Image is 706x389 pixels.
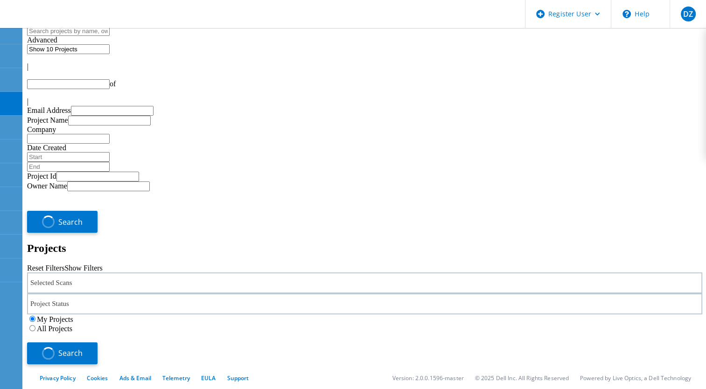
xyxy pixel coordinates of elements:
span: DZ [683,10,693,18]
input: End [27,162,110,172]
a: Live Optics Dashboard [9,18,110,26]
label: My Projects [37,315,73,323]
a: Support [227,374,249,382]
b: Projects [27,242,66,254]
span: Advanced [27,36,57,44]
a: Cookies [87,374,108,382]
svg: \n [622,10,631,18]
input: Start [27,152,110,162]
label: Project Name [27,116,68,124]
label: Project Id [27,172,56,180]
div: Selected Scans [27,272,702,293]
a: Show Filters [64,264,102,272]
a: Ads & Email [119,374,151,382]
span: Search [58,348,83,358]
input: Search projects by name, owner, ID, company, etc [27,26,110,36]
label: Company [27,125,56,133]
label: Email Address [27,106,71,114]
span: Search [58,217,83,227]
label: All Projects [37,325,72,333]
li: © 2025 Dell Inc. All Rights Reserved [475,374,569,382]
a: Reset Filters [27,264,64,272]
label: Date Created [27,144,66,152]
li: Powered by Live Optics, a Dell Technology [580,374,691,382]
a: Telemetry [162,374,190,382]
div: | [27,63,702,71]
div: | [27,97,702,106]
a: Privacy Policy [40,374,76,382]
label: Owner Name [27,182,67,190]
a: EULA [201,374,216,382]
span: of [110,80,116,88]
button: Search [27,211,98,233]
div: Project Status [27,293,702,314]
button: Search [27,342,98,364]
li: Version: 2.0.0.1596-master [392,374,464,382]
